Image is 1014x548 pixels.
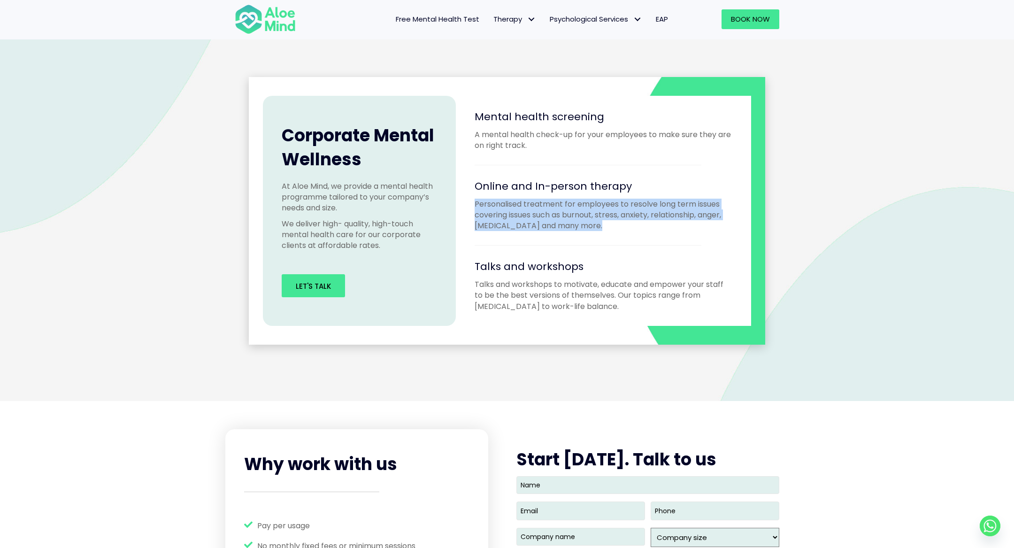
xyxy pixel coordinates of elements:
[722,9,779,29] a: Book Now
[475,199,732,232] p: Personalised treatment for employees to resolve long term issues covering issues such as burnout,...
[475,109,604,124] span: Mental health screening
[630,13,644,26] span: Psychological Services: submenu
[731,14,770,24] span: Book Now
[475,279,732,312] p: Talks and workshops to motivate, educate and empower your staff to be the best versions of themse...
[282,274,345,297] a: Let's Talk
[475,259,584,274] span: Talks and workshops
[282,218,437,251] p: We deliver high- quality, high-touch mental health care for our corporate clients at affordable r...
[475,179,632,193] span: Online and In-person therapy
[257,520,310,531] span: Pay per usage
[516,448,779,471] h2: Start [DATE]. Talk to us
[235,4,296,35] img: Aloe mind Logo
[656,14,668,24] span: EAP
[493,14,536,24] span: Therapy
[396,14,479,24] span: Free Mental Health Test
[550,14,642,24] span: Psychological Services
[524,13,538,26] span: Therapy: submenu
[516,528,645,546] input: Company name
[282,181,437,214] p: At Aloe Mind, we provide a mental health programme tailored to your company’s needs and size.
[475,129,732,151] p: A mental health check-up for your employees to make sure they are on right track.
[649,9,675,29] a: EAP
[389,9,486,29] a: Free Mental Health Test
[486,9,543,29] a: TherapyTherapy: submenu
[516,476,779,494] input: Name
[543,9,649,29] a: Psychological ServicesPsychological Services: submenu
[516,502,645,520] input: Email
[651,502,779,520] input: Phone
[282,123,434,171] span: Corporate Mental Wellness
[980,516,1000,536] a: Whatsapp
[244,452,397,476] span: Why work with us
[296,281,331,291] span: Let's Talk
[308,9,675,29] nav: Menu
